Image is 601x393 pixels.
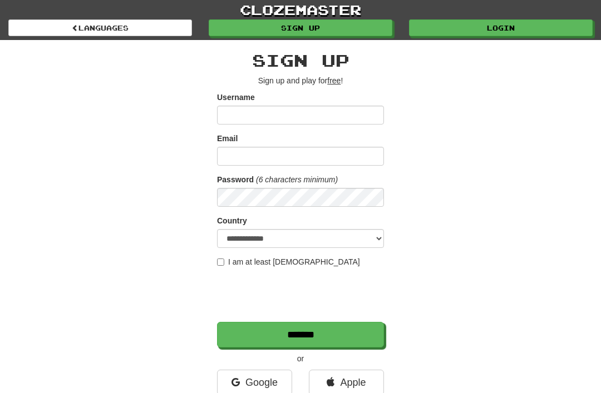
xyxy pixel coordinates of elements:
[217,133,238,144] label: Email
[217,258,224,266] input: I am at least [DEMOGRAPHIC_DATA]
[217,92,255,103] label: Username
[409,19,593,36] a: Login
[217,353,384,364] p: or
[217,51,384,69] h2: Sign up
[217,174,254,185] label: Password
[217,256,360,267] label: I am at least [DEMOGRAPHIC_DATA]
[209,19,392,36] a: Sign up
[217,273,386,316] iframe: reCAPTCHA
[217,75,384,86] p: Sign up and play for !
[217,215,247,226] label: Country
[8,19,192,36] a: Languages
[256,175,338,184] em: (6 characters minimum)
[327,76,341,85] u: free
